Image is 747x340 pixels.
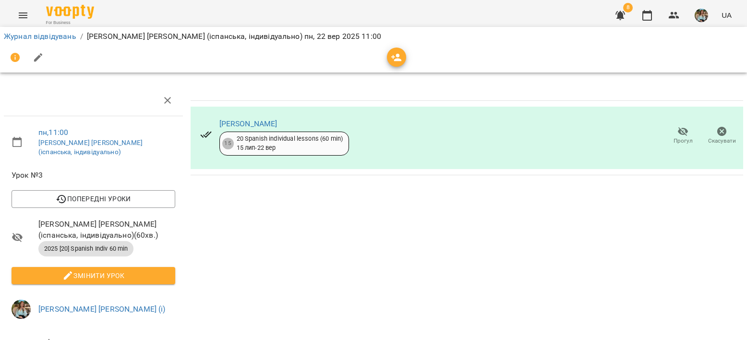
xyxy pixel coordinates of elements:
[12,170,175,181] span: Урок №3
[12,267,175,284] button: Змінити урок
[4,31,743,42] nav: breadcrumb
[38,128,68,137] a: пн , 11:00
[19,193,168,205] span: Попередні уроки
[87,31,381,42] p: [PERSON_NAME] [PERSON_NAME] (іспанська, індивідуально) пн, 22 вер 2025 11:00
[663,122,702,149] button: Прогул
[718,6,735,24] button: UA
[219,119,277,128] a: [PERSON_NAME]
[708,137,736,145] span: Скасувати
[12,4,35,27] button: Menu
[12,190,175,207] button: Попередні уроки
[46,5,94,19] img: Voopty Logo
[722,10,732,20] span: UA
[674,137,693,145] span: Прогул
[237,134,343,152] div: 20 Spanish individual lessons (60 min) 15 лип - 22 вер
[80,31,83,42] li: /
[222,138,234,149] div: 15
[702,122,741,149] button: Скасувати
[4,32,76,41] a: Журнал відвідувань
[38,244,133,253] span: 2025 [20] Spanish Indiv 60 min
[46,20,94,26] span: For Business
[38,304,166,314] a: [PERSON_NAME] [PERSON_NAME] (і)
[12,300,31,319] img: 856b7ccd7d7b6bcc05e1771fbbe895a7.jfif
[695,9,708,22] img: 856b7ccd7d7b6bcc05e1771fbbe895a7.jfif
[38,139,143,156] a: [PERSON_NAME] [PERSON_NAME] (іспанська, індивідуально)
[38,219,175,241] span: [PERSON_NAME] [PERSON_NAME] (іспанська, індивідуально) ( 60 хв. )
[623,3,633,12] span: 8
[19,270,168,281] span: Змінити урок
